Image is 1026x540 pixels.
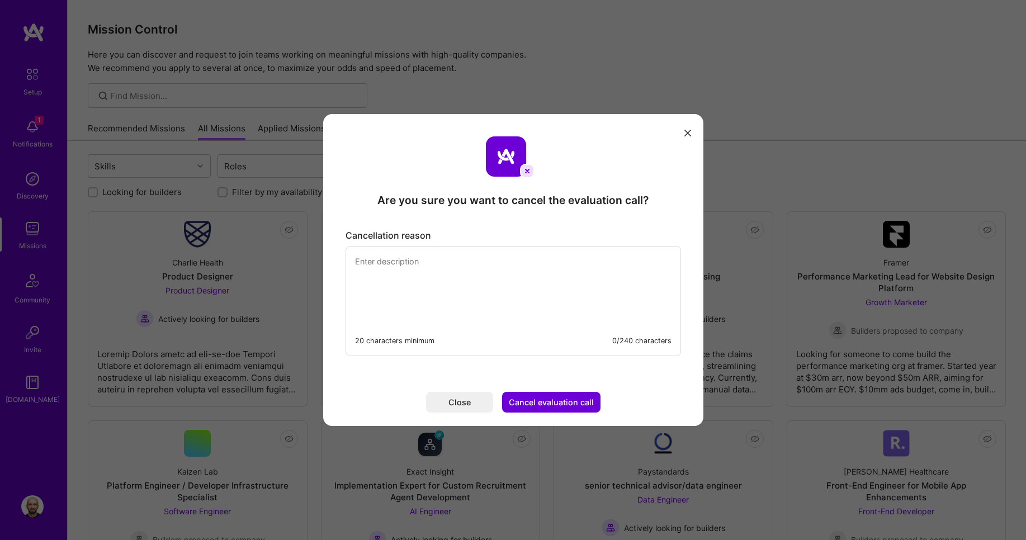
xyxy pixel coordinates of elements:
i: icon Close [684,130,691,136]
button: Cancel evaluation call [502,392,601,413]
div: Cancellation reason [346,230,681,241]
img: cancel icon [520,164,535,178]
div: 0/240 characters [612,335,672,347]
div: 20 characters minimum [355,335,434,347]
img: aTeam logo [486,136,526,177]
div: Are you sure you want to cancel the evaluation call? [377,193,649,207]
div: modal [323,114,703,426]
button: Close [426,392,493,413]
